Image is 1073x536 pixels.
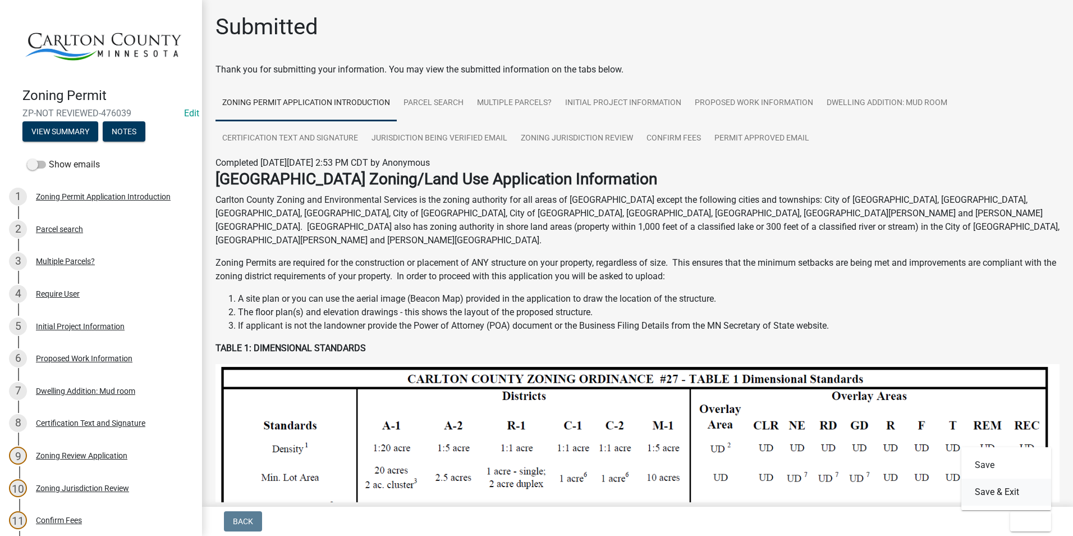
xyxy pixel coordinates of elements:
[470,85,558,121] a: Multiple Parcels?
[27,158,100,171] label: Show emails
[1010,511,1051,532] button: Exit
[961,479,1051,506] button: Save & Exit
[9,317,27,335] div: 5
[238,306,1060,319] li: The floor plan(s) and elevation drawings - this shows the layout of the proposed structure.
[215,170,657,188] strong: [GEOGRAPHIC_DATA] Zoning/Land Use Application Information
[22,128,98,137] wm-modal-confirm: Summary
[9,479,27,497] div: 10
[103,128,145,137] wm-modal-confirm: Notes
[36,322,125,330] div: Initial Project Information
[820,85,954,121] a: Dwelling Addition: Mud room
[36,452,127,460] div: Zoning Review Application
[961,447,1051,510] div: Exit
[36,193,171,201] div: Zoning Permit Application Introduction
[22,108,180,119] span: ZP-NOT REVIEWED-476039
[215,13,318,40] h1: Submitted
[9,285,27,303] div: 4
[215,85,397,121] a: Zoning Permit Application Introduction
[708,121,816,157] a: Permit Approved Email
[9,220,27,238] div: 2
[184,108,199,119] wm-modal-confirm: Edit Application Number
[640,121,708,157] a: Confirm Fees
[9,414,27,432] div: 8
[36,257,95,265] div: Multiple Parcels?
[9,447,27,465] div: 9
[9,511,27,529] div: 11
[22,88,193,104] h4: Zoning Permit
[365,121,514,157] a: Jurisdiction Being Verified Email
[36,387,135,395] div: Dwelling Addition: Mud room
[36,225,83,233] div: Parcel search
[558,85,688,121] a: Initial Project Information
[215,256,1060,283] p: Zoning Permits are required for the construction or placement of ANY structure on your property, ...
[961,452,1051,479] button: Save
[688,85,820,121] a: Proposed Work Information
[215,121,365,157] a: Certification Text and Signature
[22,12,184,76] img: Carlton County, Minnesota
[9,252,27,270] div: 3
[238,292,1060,306] li: A site plan or you can use the aerial image (Beacon Map) provided in the application to draw the ...
[397,85,470,121] a: Parcel search
[36,290,80,298] div: Require User
[103,121,145,142] button: Notes
[9,188,27,206] div: 1
[1019,517,1035,526] span: Exit
[36,484,129,492] div: Zoning Jurisdiction Review
[9,349,27,367] div: 6
[238,319,1060,333] li: If applicant is not the landowner provide the Power of Attorney (POA) document or the Business Fi...
[9,382,27,400] div: 7
[22,121,98,142] button: View Summary
[215,157,430,168] span: Completed [DATE][DATE] 2:53 PM CDT by Anonymous
[224,511,262,532] button: Back
[233,517,253,526] span: Back
[36,516,82,524] div: Confirm Fees
[215,193,1060,247] p: Carlton County Zoning and Environmental Services is the zoning authority for all areas of [GEOGRA...
[215,343,366,353] strong: TABLE 1: DIMENSIONAL STANDARDS
[215,63,1060,76] div: Thank you for submitting your information. You may view the submitted information on the tabs below.
[36,355,132,362] div: Proposed Work Information
[514,121,640,157] a: Zoning Jurisdiction Review
[36,419,145,427] div: Certification Text and Signature
[184,108,199,119] a: Edit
